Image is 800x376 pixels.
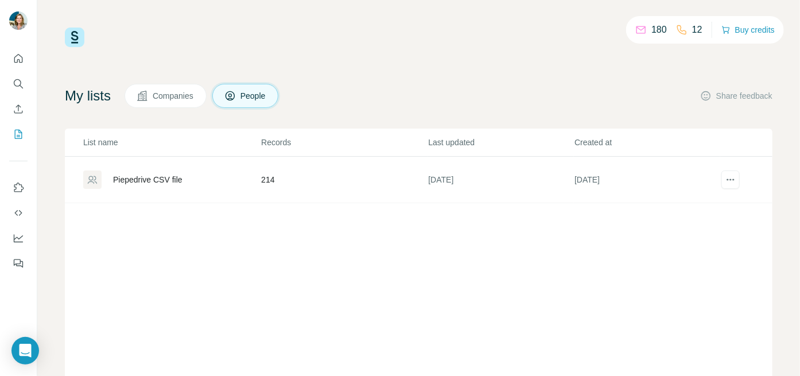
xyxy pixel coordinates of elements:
[574,137,720,148] p: Created at
[9,253,28,274] button: Feedback
[261,137,427,148] p: Records
[9,99,28,119] button: Enrich CSV
[9,124,28,145] button: My lists
[9,228,28,249] button: Dashboard
[651,23,667,37] p: 180
[574,157,720,203] td: [DATE]
[9,73,28,94] button: Search
[65,28,84,47] img: Surfe Logo
[9,177,28,198] button: Use Surfe on LinkedIn
[700,90,772,102] button: Share feedback
[113,174,182,185] div: Piepedrive CSV file
[65,87,111,105] h4: My lists
[692,23,702,37] p: 12
[428,157,574,203] td: [DATE]
[83,137,260,148] p: List name
[721,22,775,38] button: Buy credits
[9,48,28,69] button: Quick start
[11,337,39,365] div: Open Intercom Messenger
[9,203,28,223] button: Use Surfe API
[428,137,573,148] p: Last updated
[721,170,740,189] button: actions
[240,90,267,102] span: People
[9,11,28,30] img: Avatar
[153,90,195,102] span: Companies
[261,157,428,203] td: 214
